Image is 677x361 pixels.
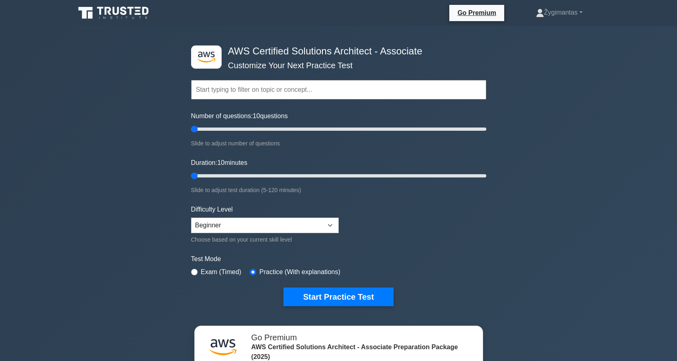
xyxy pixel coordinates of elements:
[283,288,393,306] button: Start Practice Test
[191,235,339,244] div: Choose based on your current skill level
[191,185,486,195] div: Slide to adjust test duration (5-120 minutes)
[217,159,224,166] span: 10
[191,111,288,121] label: Number of questions: questions
[253,112,260,119] span: 10
[191,205,233,214] label: Difficulty Level
[225,45,446,57] h4: AWS Certified Solutions Architect - Associate
[201,267,242,277] label: Exam (Timed)
[191,158,248,168] label: Duration: minutes
[191,138,486,148] div: Slide to adjust number of questions
[453,8,501,18] a: Go Premium
[516,4,602,21] a: Žygimantas
[191,80,486,99] input: Start typing to filter on topic or concept...
[259,267,340,277] label: Practice (With explanations)
[191,254,486,264] label: Test Mode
